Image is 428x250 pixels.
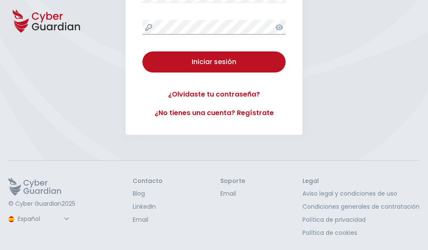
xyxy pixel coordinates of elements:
[142,108,286,118] a: ¿No tienes una cuenta? Regístrate
[133,202,163,211] a: LinkedIn
[220,189,245,198] a: Email
[220,177,245,185] h3: Soporte
[302,228,420,237] a: Política de cookies
[302,215,420,224] a: Política de privacidad
[142,89,286,99] a: ¿Olvidaste tu contraseña?
[142,51,286,73] button: Iniciar sesión
[133,215,163,224] a: Email
[302,177,420,185] h3: Legal
[133,189,163,198] a: Blog
[133,177,163,185] h3: Contacto
[302,202,420,211] a: Condiciones generales de contratación
[302,189,420,198] a: Aviso legal y condiciones de uso
[149,57,279,67] div: Iniciar sesión
[8,200,75,208] p: © Cyber Guardian 2025
[8,216,14,222] img: region-logo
